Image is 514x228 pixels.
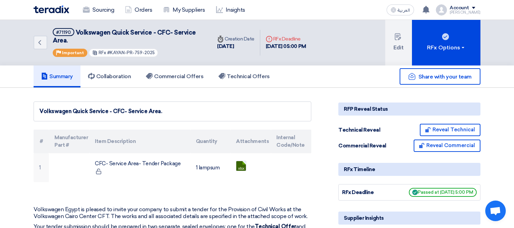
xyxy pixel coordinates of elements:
td: CFC- Service Area- Tender Package [89,153,190,182]
div: Commercial Reveal [338,142,390,150]
h5: Technical Offers [218,73,269,80]
th: # [34,130,49,153]
a: Commercial Offers [138,65,211,87]
div: RFx Deadline [342,189,393,196]
img: Teradix logo [34,5,69,13]
a: Sourcing [77,2,120,17]
th: Item Description [89,130,190,153]
a: Insights [211,2,251,17]
div: Creation Date [217,35,254,43]
h5: Volkswagen Quick Service - CFC- Service Area. [53,28,203,45]
a: Technical Offers [211,65,277,87]
span: Passed at [DATE] 5:00 PM [409,188,477,197]
div: RFx Timeline [338,163,480,176]
td: 1 [34,153,49,182]
div: #71190 [56,30,71,35]
a: Collaboration [80,65,139,87]
a: My Suppliers [158,2,210,17]
span: العربية [398,8,410,13]
div: RFx Options [427,44,466,52]
div: Technical Reveal [338,126,390,134]
span: Volkswagen Quick Service - CFC- Service Area. [53,29,196,44]
button: Reveal Commercial [414,140,480,152]
button: Edit [385,20,412,65]
a: Orders [120,2,158,17]
div: [DATE] 05:00 PM [266,43,306,50]
button: RFx Options [412,20,480,65]
span: Share with your team [418,73,472,80]
td: 1 lampsum [190,153,231,182]
a: Book_1756219215007.xlsx [236,161,291,202]
a: Summary [34,65,80,87]
button: Reveal Technical [420,124,480,136]
div: RFP Reveal Status [338,103,480,116]
span: Important [62,50,84,55]
th: Quantity [190,130,231,153]
span: RFx [99,50,106,55]
div: Volkswagen Quick Service - CFC- Service Area. [39,107,305,116]
div: Account [450,5,469,11]
div: Supplier Insights [338,212,480,225]
div: [DATE] [217,43,254,50]
button: العربية [387,4,414,15]
img: profile_test.png [436,4,447,15]
th: Manufacturer Part # [49,130,89,153]
th: Attachments [230,130,271,153]
h5: Commercial Offers [146,73,203,80]
div: [PERSON_NAME] [450,11,480,14]
div: Open chat [485,201,506,221]
div: RFx Deadline [266,35,306,43]
p: Volkswagen Egypt is pleased to invite your company to submit a tender for the Provision of Civil ... [34,206,311,220]
span: #KAYAN-PR-759-2025 [107,50,155,55]
h5: Collaboration [88,73,131,80]
h5: Summary [41,73,73,80]
th: Internal Code/Note [271,130,311,153]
